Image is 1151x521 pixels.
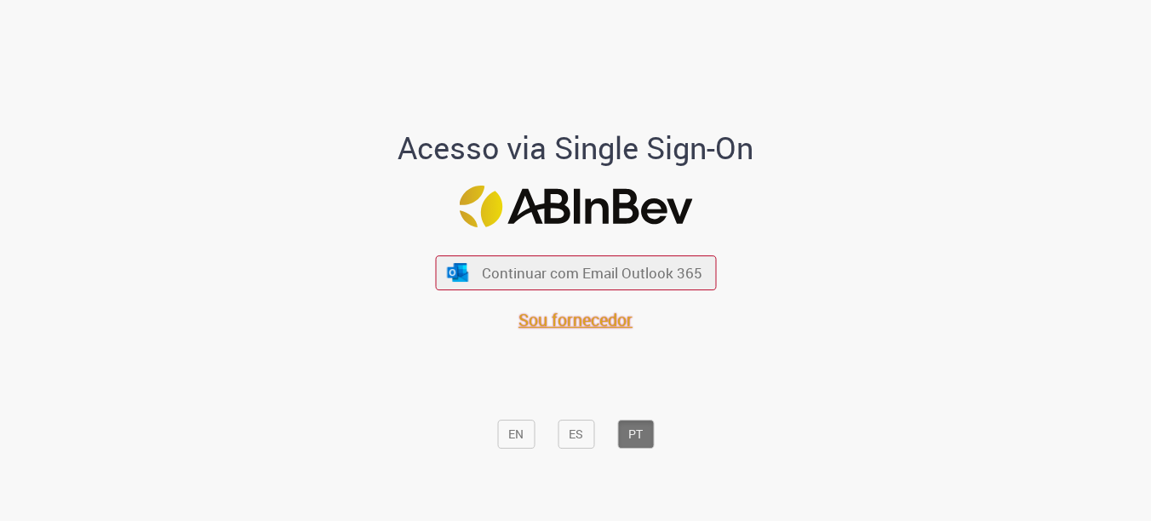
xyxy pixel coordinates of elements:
h1: Acesso via Single Sign-On [340,131,812,165]
img: Logo ABInBev [459,186,692,227]
button: EN [497,420,535,449]
button: ícone Azure/Microsoft 360 Continuar com Email Outlook 365 [435,255,716,290]
img: ícone Azure/Microsoft 360 [446,263,470,281]
button: ES [558,420,594,449]
span: Continuar com Email Outlook 365 [482,263,702,283]
button: PT [617,420,654,449]
a: Sou fornecedor [518,308,633,331]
